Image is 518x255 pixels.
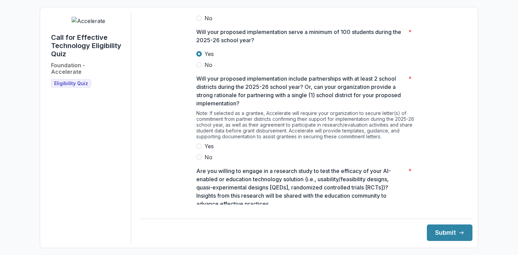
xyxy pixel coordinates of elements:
[205,14,212,22] span: No
[205,153,212,161] span: No
[72,17,105,25] img: Accelerate
[54,81,88,86] span: Eligibility Quiz
[205,142,214,150] span: Yes
[51,62,85,75] h2: Foundation - Accelerate
[427,224,472,241] button: Submit
[205,61,212,69] span: No
[51,33,125,58] h1: Call for Effective Technology Eligibility Quiz
[196,74,406,107] p: Will your proposed implementation include partnerships with at least 2 school districts during th...
[196,167,406,208] p: Are you willing to engage in a research study to test the efficacy of your AI-enabled or educatio...
[205,50,214,58] span: Yes
[196,110,416,142] div: Note: If selected as a grantee, Accelerate will require your organization to secure letter(s) of ...
[196,28,406,44] p: Will your proposed implementation serve a minimum of 100 students during the 2025-26 school year?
